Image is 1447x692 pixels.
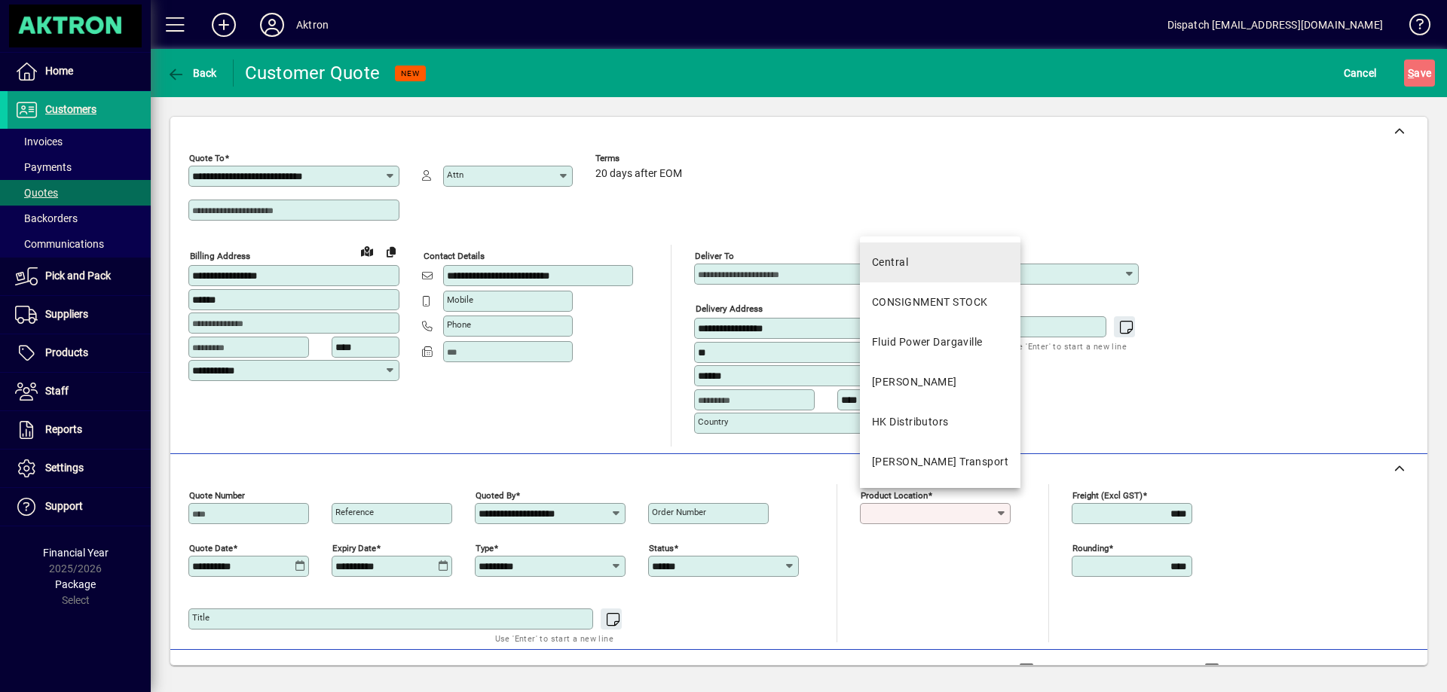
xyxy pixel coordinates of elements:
[15,187,58,199] span: Quotes
[151,59,234,87] app-page-header-button: Back
[45,270,111,282] span: Pick and Pack
[15,161,72,173] span: Payments
[55,578,96,590] span: Package
[8,296,151,334] a: Suppliers
[167,67,217,79] span: Back
[1072,542,1109,553] mat-label: Rounding
[248,11,296,38] button: Profile
[872,454,1008,470] div: [PERSON_NAME] Transport
[296,13,329,37] div: Aktron
[1167,13,1383,37] div: Dispatch [EMAIL_ADDRESS][DOMAIN_NAME]
[860,402,1020,442] mat-option: HK Distributors
[45,462,84,474] span: Settings
[695,251,734,261] mat-label: Deliver To
[860,282,1020,322] mat-option: CONSIGNMENT STOCK
[15,212,78,224] span: Backorders
[45,65,73,77] span: Home
[45,308,88,320] span: Suppliers
[45,423,82,435] span: Reports
[8,373,151,410] a: Staff
[245,61,381,85] div: Customer Quote
[355,239,379,263] a: View on map
[8,450,151,487] a: Settings
[1008,337,1127,355] mat-hint: Use 'Enter' to start a new line
[652,507,706,517] mat-label: Order number
[163,59,221,87] button: Back
[872,294,987,310] div: CONSIGNMENT STOCK
[45,103,96,115] span: Customers
[1398,3,1428,52] a: Knowledge Base
[45,346,88,358] span: Products
[45,500,83,512] span: Support
[872,334,983,350] div: Fluid Power Dargaville
[45,385,69,397] span: Staff
[447,294,473,305] mat-label: Mobile
[904,657,993,684] button: Product History
[476,489,515,500] mat-label: Quoted by
[15,238,104,250] span: Communications
[1222,663,1310,678] label: Show Cost/Profit
[872,374,957,390] div: [PERSON_NAME]
[861,489,928,500] mat-label: Product location
[1408,61,1431,85] span: ave
[1037,663,1178,678] label: Show Line Volumes/Weights
[43,547,109,559] span: Financial Year
[200,11,248,38] button: Add
[860,242,1020,282] mat-option: Central
[8,334,151,372] a: Products
[335,507,374,517] mat-label: Reference
[8,180,151,206] a: Quotes
[872,255,908,270] div: Central
[447,319,471,330] mat-label: Phone
[8,488,151,526] a: Support
[447,169,463,180] mat-label: Attn
[189,153,225,163] mat-label: Quote To
[860,322,1020,362] mat-option: Fluid Power Dargaville
[476,542,494,553] mat-label: Type
[872,414,949,430] div: HK Distributors
[189,542,233,553] mat-label: Quote date
[698,416,728,427] mat-label: Country
[8,231,151,257] a: Communications
[332,542,376,553] mat-label: Expiry date
[495,630,613,647] mat-hint: Use 'Enter' to start a new line
[1325,658,1386,682] span: Product
[15,136,63,148] span: Invoices
[8,154,151,180] a: Payments
[8,411,151,449] a: Reports
[8,53,151,90] a: Home
[595,154,686,163] span: Terms
[910,658,987,682] span: Product History
[860,442,1020,482] mat-option: T. Croft Transport
[401,69,420,78] span: NEW
[189,489,245,500] mat-label: Quote number
[379,239,403,264] button: Copy to Delivery address
[1317,657,1393,684] button: Product
[1344,61,1377,85] span: Cancel
[8,129,151,154] a: Invoices
[8,206,151,231] a: Backorders
[1340,59,1381,87] button: Cancel
[1408,67,1414,79] span: S
[8,258,151,295] a: Pick and Pack
[595,168,682,180] span: 20 days after EOM
[649,542,674,553] mat-label: Status
[1072,489,1143,500] mat-label: Freight (excl GST)
[192,612,210,623] mat-label: Title
[860,362,1020,402] mat-option: HAMILTON
[1404,59,1435,87] button: Save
